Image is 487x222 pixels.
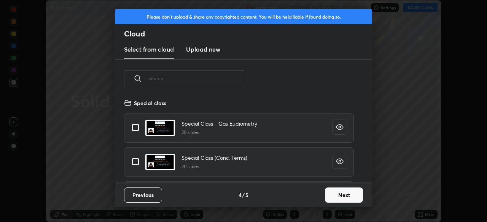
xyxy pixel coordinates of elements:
[124,187,162,203] button: Previous
[115,9,372,24] div: Please don't upload & share any copyrighted content. You will be held liable if found doing so.
[181,129,257,136] h5: 20 slides
[124,29,372,39] h2: Cloud
[181,154,247,162] h4: Special Class (Conc. Terms)
[145,154,175,170] img: 1676592540OCL3NX.pdf
[245,191,248,199] h4: 5
[186,45,220,54] h3: Upload new
[242,191,245,199] h4: /
[145,120,175,136] img: 1676461534FLVL1M.pdf
[181,120,257,128] h4: Special Class - Gas Eudiometry
[239,191,242,199] h4: 4
[124,45,174,54] h3: Select from cloud
[325,187,363,203] button: Next
[134,99,166,107] h4: Special class
[181,163,247,170] h5: 20 slides
[148,62,244,94] input: Search
[115,96,363,183] div: grid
